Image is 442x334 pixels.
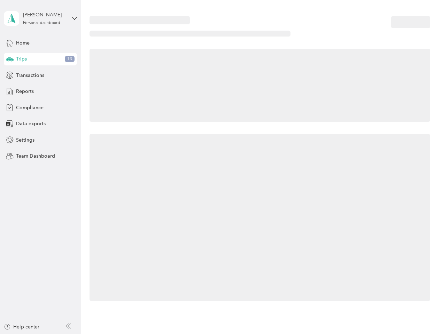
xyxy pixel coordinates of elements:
[16,55,27,63] span: Trips
[16,120,46,127] span: Data exports
[16,39,30,47] span: Home
[16,152,55,160] span: Team Dashboard
[65,56,75,62] span: 13
[23,21,60,25] div: Personal dashboard
[4,323,39,331] button: Help center
[23,11,67,18] div: [PERSON_NAME]
[16,88,34,95] span: Reports
[403,295,442,334] iframe: Everlance-gr Chat Button Frame
[16,72,44,79] span: Transactions
[16,104,44,111] span: Compliance
[16,136,34,144] span: Settings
